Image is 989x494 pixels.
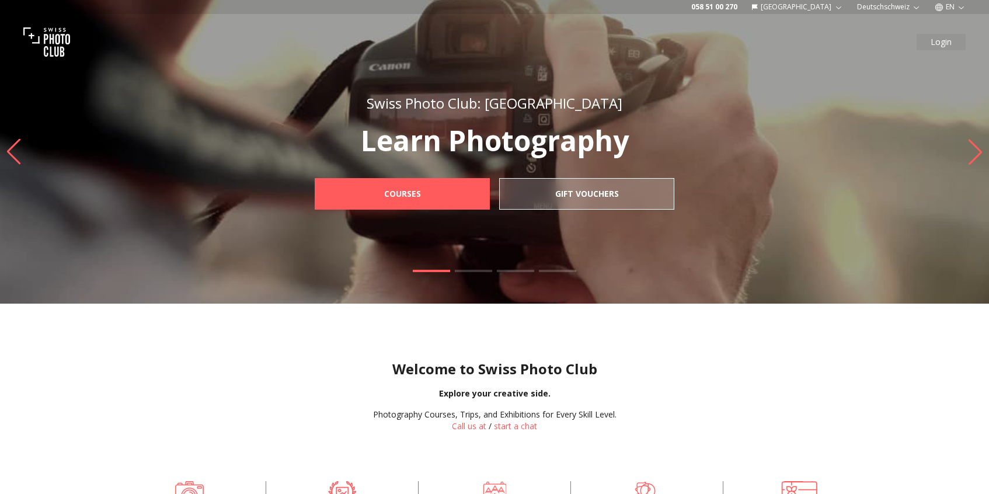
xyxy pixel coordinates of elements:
img: Swiss photo club [23,19,70,65]
a: 058 51 00 270 [691,2,737,12]
a: Gift Vouchers [499,178,674,210]
div: / [373,409,617,432]
div: Explore your creative side. [9,388,980,399]
b: Courses [384,188,421,200]
a: Courses [315,178,490,210]
a: Call us at [452,420,486,432]
button: Login [917,34,966,50]
span: Swiss Photo Club: [GEOGRAPHIC_DATA] [367,93,622,113]
div: Photography Courses, Trips, and Exhibitions for Every Skill Level. [373,409,617,420]
b: Gift Vouchers [555,188,619,200]
h1: Welcome to Swiss Photo Club [9,360,980,378]
p: Learn Photography [289,127,700,155]
button: start a chat [494,420,537,432]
